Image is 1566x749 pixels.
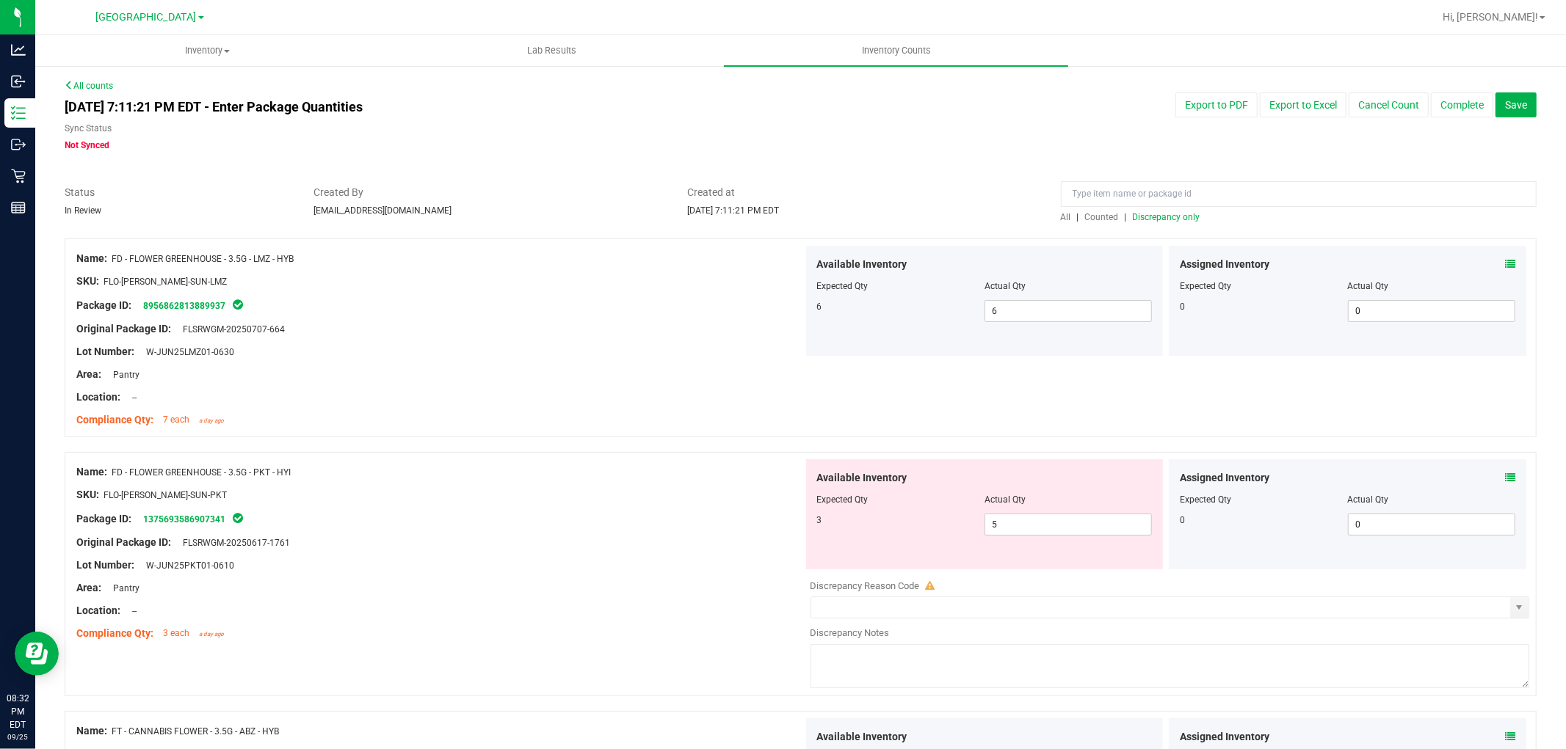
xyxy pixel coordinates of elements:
[35,35,380,66] a: Inventory
[1085,212,1119,222] span: Counted
[7,731,29,742] p: 09/25
[1349,301,1515,321] input: 0
[724,35,1068,66] a: Inventory Counts
[7,692,29,731] p: 08:32 PM EDT
[11,74,26,89] inline-svg: Inbound
[811,626,1530,640] div: Discrepancy Notes
[76,323,171,335] span: Original Package ID:
[65,140,109,150] span: Not Synced
[1180,300,1347,313] div: 0
[1496,92,1537,117] button: Save
[1180,279,1347,293] div: Expected Qty
[199,631,224,637] span: a day ago
[65,122,112,135] label: Sync Status
[76,466,107,478] span: Name:
[139,560,234,571] span: W-JUN25PKT01-0610
[76,725,107,737] span: Name:
[985,301,1151,321] input: 6
[817,515,822,525] span: 3
[36,44,379,57] span: Inventory
[15,632,59,676] iframe: Resource center
[985,494,1026,505] span: Actual Qty
[11,169,26,183] inline-svg: Retail
[65,81,113,91] a: All counts
[231,511,244,525] span: In Sync
[106,370,139,380] span: Pantry
[842,44,951,57] span: Inventory Counts
[231,297,244,312] span: In Sync
[507,44,596,57] span: Lab Results
[817,470,907,486] span: Available Inventory
[65,100,914,114] h4: [DATE] 7:11:21 PM EDT - Enter Package Quantities
[1348,279,1515,293] div: Actual Qty
[11,43,26,57] inline-svg: Analytics
[76,391,120,403] span: Location:
[985,514,1151,535] input: 5
[76,299,131,311] span: Package ID:
[313,205,452,216] span: [EMAIL_ADDRESS][DOMAIN_NAME]
[1260,92,1346,117] button: Export to Excel
[1175,92,1258,117] button: Export to PDF
[1348,493,1515,506] div: Actual Qty
[76,368,101,380] span: Area:
[817,257,907,272] span: Available Inventory
[1081,212,1125,222] a: Counted
[817,302,822,312] span: 6
[1180,514,1347,527] div: 0
[104,277,227,287] span: FLO-[PERSON_NAME]-SUN-LMZ
[175,538,290,548] span: FLSRWGM-20250617-1761
[125,606,137,616] span: --
[1180,257,1269,272] span: Assigned Inventory
[96,11,197,23] span: [GEOGRAPHIC_DATA]
[76,252,107,264] span: Name:
[76,275,99,287] span: SKU:
[76,582,101,593] span: Area:
[1133,212,1200,222] span: Discrepancy only
[1180,493,1347,506] div: Expected Qty
[1129,212,1200,222] a: Discrepancy only
[11,200,26,215] inline-svg: Reports
[199,417,224,424] span: a day ago
[1180,470,1269,486] span: Assigned Inventory
[76,489,99,500] span: SKU:
[1431,92,1493,117] button: Complete
[1061,212,1071,222] span: All
[380,35,724,66] a: Lab Results
[11,106,26,120] inline-svg: Inventory
[1061,181,1537,207] input: Type item name or package id
[76,604,120,616] span: Location:
[985,281,1026,291] span: Actual Qty
[687,185,1039,200] span: Created at
[76,513,131,525] span: Package ID:
[1077,212,1079,222] span: |
[175,324,285,335] span: FLSRWGM-20250707-664
[687,205,779,216] span: [DATE] 7:11:21 PM EDT
[76,414,153,425] span: Compliance Qty:
[11,137,26,152] inline-svg: Outbound
[125,392,137,403] span: --
[1349,92,1429,117] button: Cancel Count
[76,346,134,357] span: Lot Number:
[163,414,189,425] span: 7 each
[76,559,134,571] span: Lot Number:
[163,628,189,638] span: 3 each
[1061,212,1077,222] a: All
[1505,99,1527,111] span: Save
[811,580,920,591] span: Discrepancy Reason Code
[1180,729,1269,745] span: Assigned Inventory
[143,301,225,311] a: 8956862813889937
[65,205,101,216] span: In Review
[817,729,907,745] span: Available Inventory
[76,536,171,548] span: Original Package ID:
[112,467,291,478] span: FD - FLOWER GREENHOUSE - 3.5G - PKT - HYI
[76,627,153,639] span: Compliance Qty:
[817,494,869,505] span: Expected Qty
[143,514,225,525] a: 1375693586907341
[313,185,665,200] span: Created By
[104,490,227,500] span: FLO-[PERSON_NAME]-SUN-PKT
[106,583,139,593] span: Pantry
[65,185,291,200] span: Status
[817,281,869,291] span: Expected Qty
[112,726,279,737] span: FT - CANNABIS FLOWER - 3.5G - ABZ - HYB
[1510,597,1529,618] span: select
